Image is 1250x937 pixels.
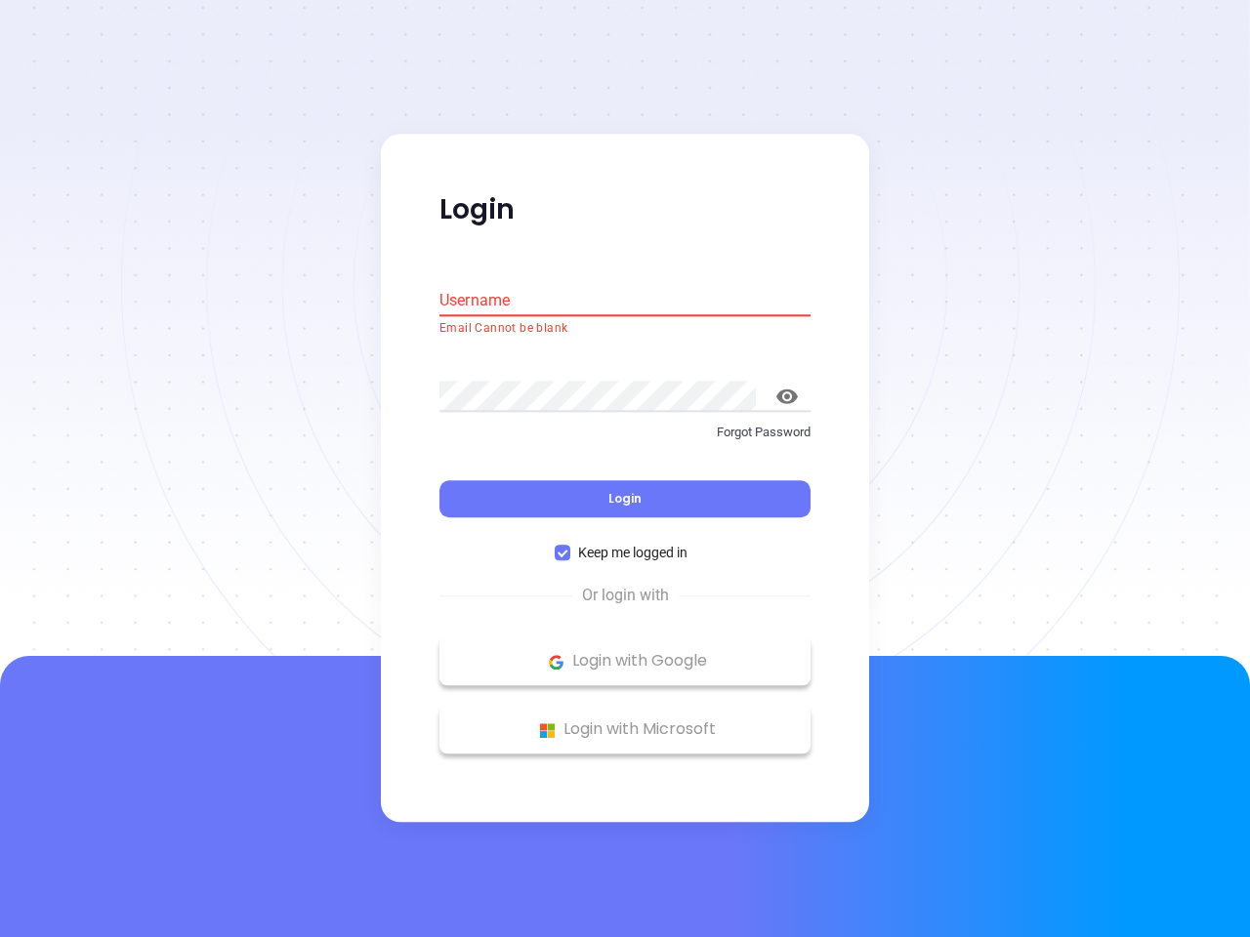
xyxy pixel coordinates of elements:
p: Email Cannot be blank [439,319,811,339]
a: Forgot Password [439,423,811,458]
span: Or login with [572,585,679,608]
img: Microsoft Logo [535,718,560,743]
p: Login with Microsoft [449,715,801,745]
button: Login [439,481,811,518]
p: Forgot Password [439,423,811,442]
button: toggle password visibility [764,373,811,420]
p: Login [439,192,811,227]
p: Login with Google [449,647,801,676]
img: Google Logo [544,650,568,674]
button: Microsoft Logo Login with Microsoft [439,706,811,754]
button: Google Logo Login with Google [439,637,811,686]
span: Login [608,491,642,508]
span: Keep me logged in [570,543,695,564]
